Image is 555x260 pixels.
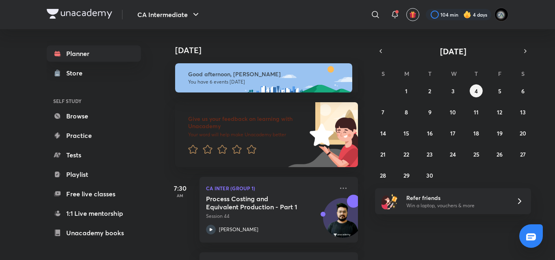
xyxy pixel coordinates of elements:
div: Store [66,68,87,78]
button: September 21, 2025 [377,148,390,161]
abbr: Wednesday [451,70,457,77]
abbr: September 18, 2025 [473,129,479,137]
button: September 2, 2025 [423,84,436,97]
button: [DATE] [386,45,520,57]
button: September 23, 2025 [423,148,436,161]
button: September 14, 2025 [377,127,390,140]
h5: Process Costing and Equivalent Production - Part 1 [206,195,307,211]
a: Unacademy books [47,225,141,241]
abbr: September 12, 2025 [497,108,502,116]
abbr: September 3, 2025 [451,87,455,95]
abbr: September 21, 2025 [380,150,386,158]
abbr: Tuesday [428,70,431,77]
abbr: September 17, 2025 [450,129,455,137]
abbr: September 26, 2025 [496,150,503,158]
abbr: Saturday [521,70,525,77]
abbr: Sunday [382,70,385,77]
abbr: Monday [404,70,409,77]
h6: Refer friends [406,193,506,202]
a: Store [47,65,141,81]
p: Win a laptop, vouchers & more [406,202,506,209]
abbr: September 25, 2025 [473,150,479,158]
abbr: September 6, 2025 [521,87,525,95]
h4: [DATE] [175,45,366,55]
button: September 8, 2025 [400,105,413,118]
button: September 5, 2025 [493,84,506,97]
button: September 12, 2025 [493,105,506,118]
button: September 30, 2025 [423,169,436,182]
abbr: September 28, 2025 [380,172,386,179]
button: September 10, 2025 [447,105,460,118]
abbr: September 15, 2025 [403,129,409,137]
p: Your word will help make Unacademy better [188,131,307,138]
abbr: September 5, 2025 [498,87,501,95]
button: September 1, 2025 [400,84,413,97]
abbr: September 14, 2025 [380,129,386,137]
button: September 15, 2025 [400,127,413,140]
abbr: September 29, 2025 [403,172,410,179]
button: September 26, 2025 [493,148,506,161]
img: afternoon [175,63,352,92]
button: September 20, 2025 [516,127,529,140]
img: poojita Agrawal [494,8,508,21]
button: September 7, 2025 [377,105,390,118]
abbr: September 27, 2025 [520,150,526,158]
p: You have 6 events [DATE] [188,79,345,85]
abbr: September 2, 2025 [428,87,431,95]
button: September 29, 2025 [400,169,413,182]
button: September 24, 2025 [447,148,460,161]
abbr: September 23, 2025 [427,150,433,158]
button: September 27, 2025 [516,148,529,161]
abbr: September 20, 2025 [520,129,526,137]
button: September 13, 2025 [516,105,529,118]
abbr: September 24, 2025 [450,150,456,158]
button: September 11, 2025 [470,105,483,118]
a: Planner [47,45,141,62]
abbr: September 7, 2025 [382,108,384,116]
button: September 19, 2025 [493,127,506,140]
abbr: Thursday [475,70,478,77]
abbr: September 13, 2025 [520,108,526,116]
h6: Give us your feedback on learning with Unacademy [188,115,307,130]
a: Browse [47,108,141,124]
img: streak [463,11,471,19]
p: CA Inter (Group 1) [206,183,334,193]
a: Practice [47,127,141,144]
abbr: September 8, 2025 [405,108,408,116]
abbr: September 9, 2025 [428,108,431,116]
img: feedback_image [282,102,358,167]
p: [PERSON_NAME] [219,226,258,233]
h6: SELF STUDY [47,94,141,108]
abbr: September 19, 2025 [497,129,503,137]
img: Company Logo [47,9,112,19]
button: September 3, 2025 [447,84,460,97]
img: referral [382,193,398,209]
button: CA Intermediate [132,6,206,23]
h5: 7:30 [164,183,196,193]
span: [DATE] [440,46,466,57]
button: September 17, 2025 [447,127,460,140]
h6: Good afternoon, [PERSON_NAME] [188,71,345,78]
button: September 25, 2025 [470,148,483,161]
button: September 22, 2025 [400,148,413,161]
abbr: September 4, 2025 [475,87,478,95]
a: Company Logo [47,9,112,21]
button: September 18, 2025 [470,127,483,140]
button: September 28, 2025 [377,169,390,182]
a: 1:1 Live mentorship [47,205,141,221]
button: September 6, 2025 [516,84,529,97]
abbr: September 16, 2025 [427,129,433,137]
p: Session 44 [206,213,334,220]
a: Free live classes [47,186,141,202]
button: September 4, 2025 [470,84,483,97]
button: avatar [406,8,419,21]
img: Avatar [323,202,362,241]
abbr: September 30, 2025 [426,172,433,179]
button: September 16, 2025 [423,127,436,140]
abbr: September 22, 2025 [403,150,409,158]
a: Tests [47,147,141,163]
img: avatar [409,11,416,18]
abbr: September 11, 2025 [474,108,479,116]
a: Playlist [47,166,141,183]
abbr: September 1, 2025 [405,87,408,95]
